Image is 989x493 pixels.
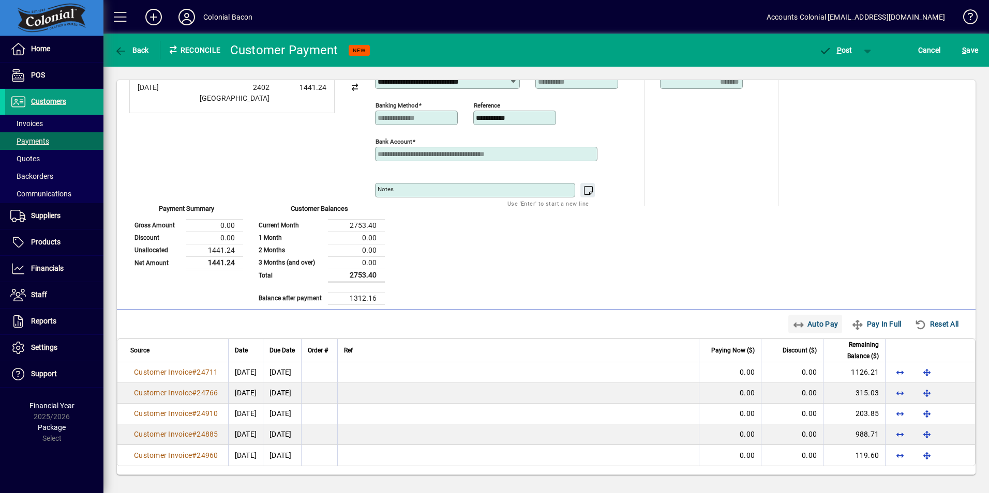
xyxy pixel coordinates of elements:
td: 1441.24 [186,244,243,256]
span: Source [130,345,149,356]
td: 0.00 [186,232,243,244]
td: 0.00 [328,256,385,269]
a: Knowledge Base [955,2,976,36]
span: Staff [31,290,47,299]
span: Cancel [918,42,941,58]
span: Due Date [269,345,295,356]
button: Cancel [916,41,943,59]
span: 119.60 [856,451,879,459]
span: Payments [10,137,49,145]
app-page-summary-card: Customer Balances [253,206,385,305]
div: Customer Payment [230,42,338,58]
mat-label: Reference [474,102,500,109]
span: [DATE] [235,368,257,376]
td: Balance after payment [253,292,328,304]
a: Customer Invoice#24885 [130,428,222,440]
a: Backorders [5,167,103,185]
a: Customer Invoice#24960 [130,450,222,461]
mat-label: Bank Account [376,138,412,145]
button: Post [814,41,858,59]
app-page-header-button: Back [103,41,160,59]
span: Backorders [10,172,53,180]
span: 0.00 [740,409,755,418]
span: S [962,46,966,54]
span: 0.00 [802,389,817,397]
span: Reset All [915,316,958,332]
button: Save [960,41,981,59]
span: 24960 [197,451,218,459]
span: NEW [353,47,366,54]
td: 1 Month [253,232,328,244]
span: 0.00 [740,389,755,397]
span: Products [31,238,61,246]
td: 0.00 [328,244,385,256]
td: Discount [129,232,186,244]
span: # [192,451,197,459]
span: Financial Year [29,402,74,410]
span: 2402 [GEOGRAPHIC_DATA] [200,83,269,102]
span: Reports [31,317,56,325]
a: Customer Invoice#24711 [130,366,222,378]
a: Quotes [5,150,103,167]
span: 0.00 [740,451,755,459]
button: Pay In Full [847,315,905,333]
a: Financials [5,256,103,282]
span: Financials [31,264,64,272]
span: ost [819,46,852,54]
span: Customer Invoice [134,430,192,438]
span: [DATE] [235,430,257,438]
span: [DATE] [235,451,257,459]
button: Auto Pay [788,315,843,333]
td: 2753.40 [328,219,385,232]
span: 24910 [197,409,218,418]
span: 0.00 [802,430,817,438]
td: [DATE] [263,383,301,404]
a: Customer Invoice#24766 [130,387,222,398]
span: # [192,409,197,418]
button: Add [137,8,170,26]
button: Back [112,41,152,59]
span: P [837,46,842,54]
td: [DATE] [263,424,301,445]
td: 2 Months [253,244,328,256]
span: Remaining Balance ($) [830,339,879,362]
td: Current Month [253,219,328,232]
td: Net Amount [129,256,186,269]
span: Settings [31,343,57,351]
span: [DATE] [235,389,257,397]
div: Accounts Colonial [EMAIL_ADDRESS][DOMAIN_NAME] [767,9,945,25]
span: Discount ($) [783,345,817,356]
span: Order # [308,345,328,356]
mat-label: Banking method [376,102,418,109]
span: Home [31,44,50,53]
span: # [192,389,197,397]
td: 3 Months (and over) [253,256,328,269]
td: [DATE] [263,404,301,424]
span: 0.00 [802,409,817,418]
span: 203.85 [856,409,879,418]
span: Ref [344,345,353,356]
a: Customer Invoice#24910 [130,408,222,419]
td: Total [253,269,328,282]
span: # [192,430,197,438]
span: Communications [10,190,71,198]
a: Settings [5,335,103,361]
td: 1312.16 [328,292,385,304]
span: Customers [31,97,66,105]
td: Gross Amount [129,219,186,232]
mat-label: Notes [378,186,394,193]
span: Quotes [10,155,40,163]
span: Pay In Full [851,316,901,332]
strong: D/C FROM Autobahn Caf [189,72,269,81]
td: 0.00 [186,219,243,232]
span: 0.00 [802,368,817,376]
div: Colonial Bacon [203,9,252,25]
span: ave [962,42,978,58]
mat-hint: Use 'Enter' to start a new line [507,197,589,209]
span: Invoices [10,119,43,128]
div: Payment Summary [129,204,243,219]
span: # [192,368,197,376]
a: Communications [5,185,103,203]
span: 24711 [197,368,218,376]
a: Invoices [5,115,103,132]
